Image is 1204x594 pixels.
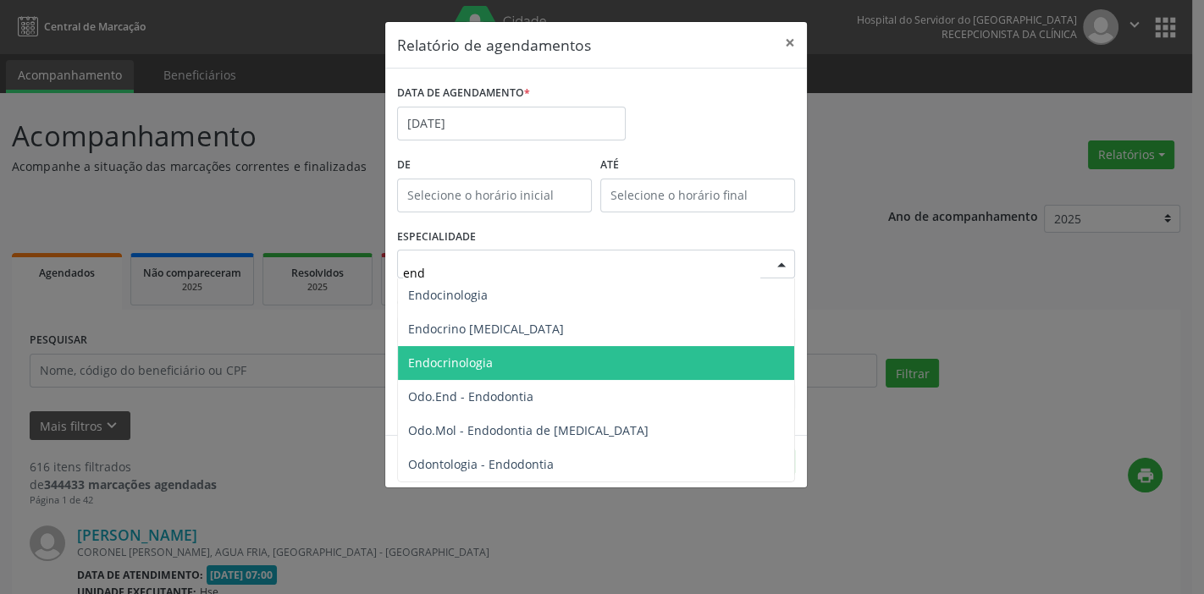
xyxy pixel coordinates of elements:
span: Endocrino [MEDICAL_DATA] [408,321,564,337]
span: Endocinologia [408,287,488,303]
span: Odo.End - Endodontia [408,388,533,404]
label: DATA DE AGENDAMENTO [397,80,530,107]
label: De [397,152,592,179]
span: Odo.Mol - Endodontia de [MEDICAL_DATA] [408,422,649,438]
button: Close [773,22,807,63]
label: ATÉ [600,152,795,179]
input: Seleciona uma especialidade [403,256,760,289]
input: Selecione o horário final [600,179,795,212]
input: Selecione uma data ou intervalo [397,107,626,140]
input: Selecione o horário inicial [397,179,592,212]
span: Endocrinologia [408,355,493,371]
label: ESPECIALIDADE [397,224,476,250]
h5: Relatório de agendamentos [397,34,591,56]
span: Odontologia - Endodontia [408,456,554,472]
